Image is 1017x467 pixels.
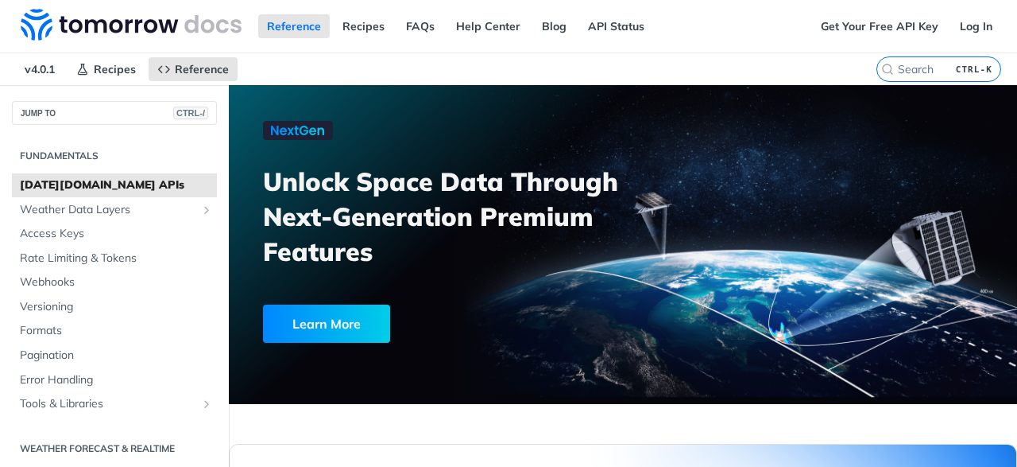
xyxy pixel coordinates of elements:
[12,222,217,246] a: Access Keys
[12,368,217,392] a: Error Handling
[263,121,333,140] img: NextGen
[20,299,213,315] span: Versioning
[12,101,217,125] button: JUMP TOCTRL-/
[200,398,213,411] button: Show subpages for Tools & Libraries
[533,14,575,38] a: Blog
[20,396,196,412] span: Tools & Libraries
[20,251,213,267] span: Rate Limiting & Tokens
[951,14,1001,38] a: Log In
[263,305,390,343] div: Learn More
[812,14,947,38] a: Get Your Free API Key
[397,14,443,38] a: FAQs
[263,305,565,343] a: Learn More
[16,57,64,81] span: v4.0.1
[20,372,213,388] span: Error Handling
[12,392,217,416] a: Tools & LibrariesShow subpages for Tools & Libraries
[20,177,213,193] span: [DATE][DOMAIN_NAME] APIs
[20,226,213,242] span: Access Keys
[12,344,217,368] a: Pagination
[447,14,529,38] a: Help Center
[12,173,217,197] a: [DATE][DOMAIN_NAME] APIs
[12,198,217,222] a: Weather Data LayersShow subpages for Weather Data Layers
[579,14,653,38] a: API Status
[149,57,238,81] a: Reference
[20,323,213,339] span: Formats
[20,202,196,218] span: Weather Data Layers
[12,149,217,163] h2: Fundamentals
[94,62,136,76] span: Recipes
[173,107,208,119] span: CTRL-/
[68,57,145,81] a: Recipes
[881,63,894,76] svg: Search
[175,62,229,76] span: Reference
[20,274,213,290] span: Webhooks
[12,295,217,319] a: Versioning
[12,270,217,294] a: Webhooks
[334,14,393,38] a: Recipes
[952,61,996,77] kbd: CTRL-K
[21,9,242,41] img: Tomorrow.io Weather API Docs
[20,348,213,364] span: Pagination
[263,164,640,269] h3: Unlock Space Data Through Next-Generation Premium Features
[12,442,217,456] h2: Weather Forecast & realtime
[12,319,217,343] a: Formats
[200,204,213,216] button: Show subpages for Weather Data Layers
[258,14,330,38] a: Reference
[12,247,217,270] a: Rate Limiting & Tokens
